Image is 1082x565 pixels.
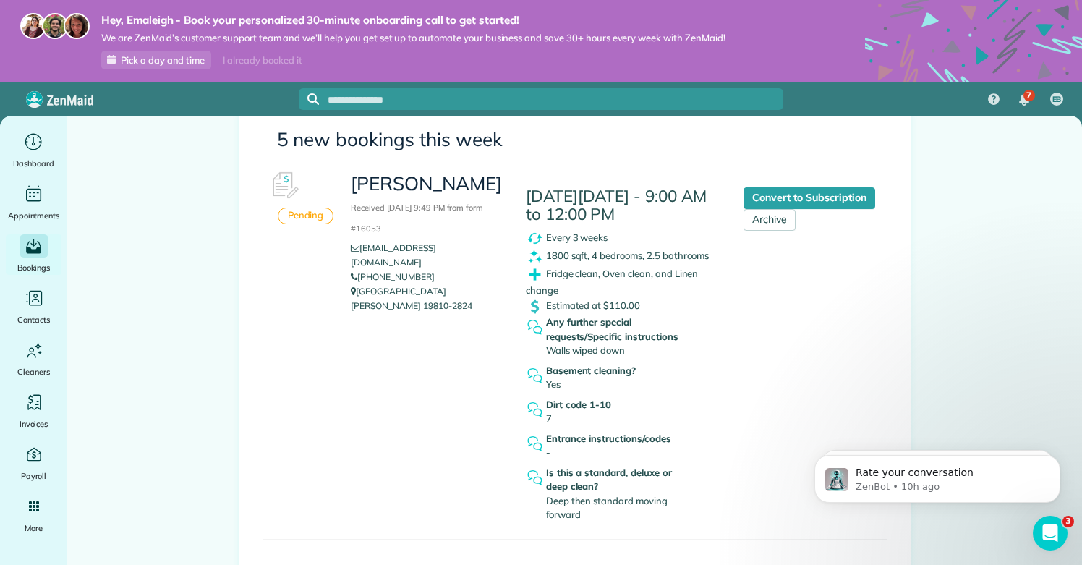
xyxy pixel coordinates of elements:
a: [PHONE_NUMBER] [351,271,434,282]
small: Received [DATE] 9:49 PM from form #16053 [351,203,483,234]
span: Deep then standard moving forward [546,495,668,521]
img: maria-72a9807cf96188c08ef61303f053569d2e2a8a1cde33d635c8a3ac13582a053d.jpg [20,13,46,39]
img: jorge-587dff0eeaa6aab1f244e6dc62b8924c3b6ad411094392a53c71c6c4a576187d.jpg [42,13,68,39]
span: Payroll [21,469,47,483]
img: Booking #616066 [263,164,306,208]
img: question_symbol_icon-fa7b350da2b2fea416cef77984ae4cf4944ea5ab9e3d5925827a5d6b7129d3f6.png [526,435,544,453]
span: Yes [546,378,561,390]
a: Invoices [6,391,61,431]
span: 7 [1026,90,1031,101]
strong: Basement cleaning? [546,364,692,378]
a: Archive [744,209,796,231]
span: Estimated at $110.00 [546,300,640,311]
div: Pending [278,208,334,224]
h3: 5 new bookings this week [277,129,873,150]
span: 7 [546,412,552,424]
p: [GEOGRAPHIC_DATA][PERSON_NAME] 19810-2824 [351,284,503,313]
button: Focus search [299,93,319,105]
a: Appointments [6,182,61,223]
span: - [546,446,550,458]
span: Bookings [17,260,51,275]
img: question_symbol_icon-fa7b350da2b2fea416cef77984ae4cf4944ea5ab9e3d5925827a5d6b7129d3f6.png [526,469,544,487]
a: Pick a day and time [101,51,211,69]
span: More [25,521,43,535]
strong: Is this a standard, deluxe or deep clean? [546,466,692,494]
a: Cleaners [6,339,61,379]
a: Dashboard [6,130,61,171]
a: Payroll [6,443,61,483]
a: Bookings [6,234,61,275]
a: Convert to Subscription [744,187,874,209]
div: I already booked it [214,51,310,69]
img: recurrence_symbol_icon-7cc721a9f4fb8f7b0289d3d97f09a2e367b638918f1a67e51b1e7d8abe5fb8d8.png [526,229,544,247]
iframe: Intercom live chat [1033,516,1068,551]
img: dollar_symbol_icon-bd8a6898b2649ec353a9eba708ae97d8d7348bddd7d2aed9b7e4bf5abd9f4af5.png [526,297,544,315]
span: Fridge clean, Oven clean, and Linen change [526,267,699,295]
span: 1800 sqft, 4 bedrooms, 2.5 bathrooms [546,249,710,260]
nav: Main [976,82,1082,116]
img: michelle-19f622bdf1676172e81f8f8fba1fb50e276960ebfe0243fe18214015130c80e4.jpg [64,13,90,39]
strong: Dirt code 1-10 [546,398,692,412]
span: Cleaners [17,365,50,379]
h3: [PERSON_NAME] [351,174,503,236]
span: We are ZenMaid’s customer support team and we’ll help you get set up to automate your business an... [101,32,725,44]
strong: Any further special requests/Specific instructions [546,315,692,344]
span: Every 3 weeks [546,231,608,242]
svg: Focus search [307,93,319,105]
img: question_symbol_icon-fa7b350da2b2fea416cef77984ae4cf4944ea5ab9e3d5925827a5d6b7129d3f6.png [526,318,544,336]
span: Contacts [17,313,50,327]
h4: [DATE][DATE] - 9:00 AM to 12:00 PM [526,187,723,223]
img: question_symbol_icon-fa7b350da2b2fea416cef77984ae4cf4944ea5ab9e3d5925827a5d6b7129d3f6.png [526,401,544,419]
img: question_symbol_icon-fa7b350da2b2fea416cef77984ae4cf4944ea5ab9e3d5925827a5d6b7129d3f6.png [526,367,544,385]
span: Dashboard [13,156,54,171]
span: Walls wiped down [546,344,625,356]
img: clean_symbol_icon-dd072f8366c07ea3eb8378bb991ecd12595f4b76d916a6f83395f9468ae6ecae.png [526,247,544,265]
a: [EMAIL_ADDRESS][DOMAIN_NAME] [351,242,435,268]
iframe: Intercom notifications message [793,425,1082,526]
strong: Entrance instructions/codes [546,432,692,446]
img: extras_symbol_icon-f5f8d448bd4f6d592c0b405ff41d4b7d97c126065408080e4130a9468bdbe444.png [526,265,544,284]
span: Invoices [20,417,48,431]
strong: Hey, Emaleigh - Book your personalized 30-minute onboarding call to get started! [101,13,725,27]
a: Contacts [6,286,61,327]
span: EB [1052,94,1062,106]
span: Pick a day and time [121,54,205,66]
span: Appointments [8,208,60,223]
div: 7 unread notifications [1009,84,1039,116]
span: 3 [1062,516,1074,527]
